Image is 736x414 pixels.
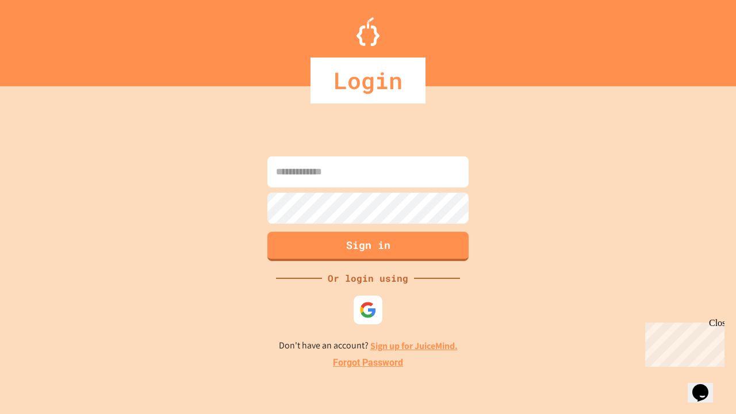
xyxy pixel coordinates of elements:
iframe: chat widget [641,318,724,367]
a: Sign up for JuiceMind. [370,340,458,352]
p: Don't have an account? [279,339,458,353]
button: Sign in [267,232,469,261]
div: Chat with us now!Close [5,5,79,73]
iframe: chat widget [688,368,724,402]
div: Login [310,57,425,103]
a: Forgot Password [333,356,403,370]
div: Or login using [322,271,414,285]
img: Logo.svg [356,17,379,46]
img: google-icon.svg [359,301,377,319]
